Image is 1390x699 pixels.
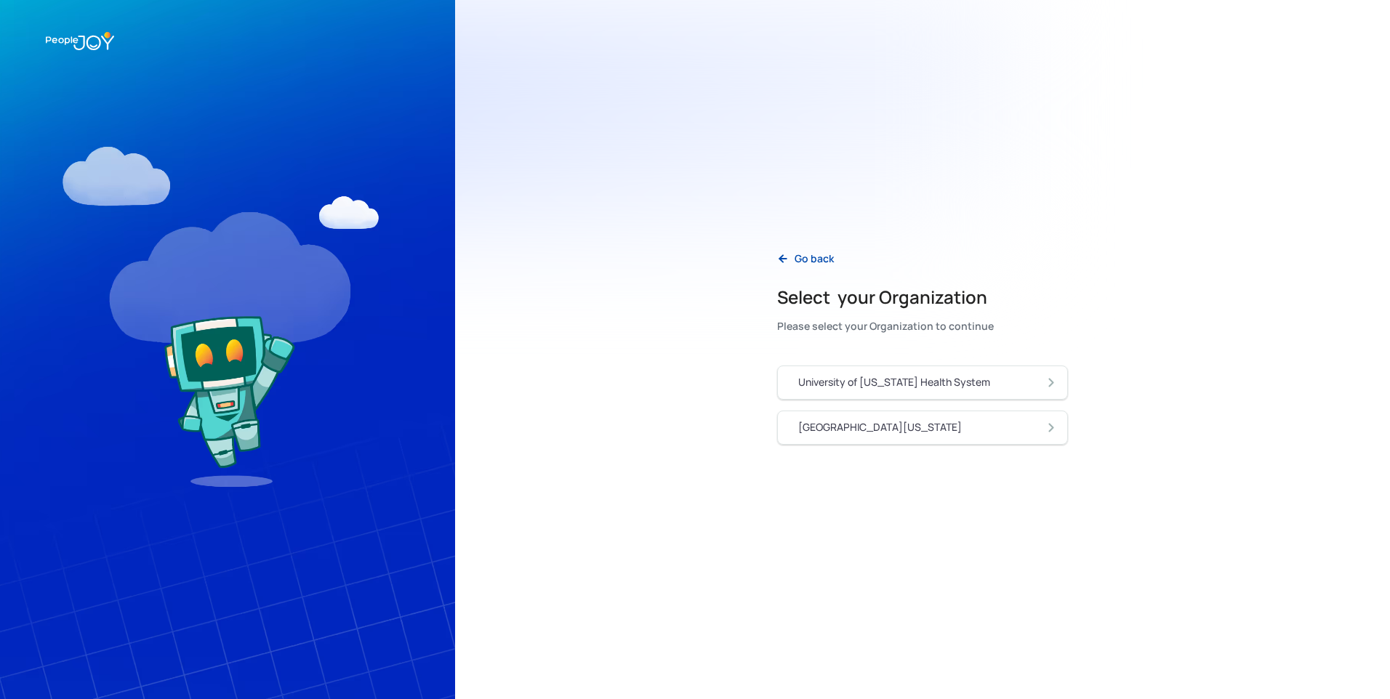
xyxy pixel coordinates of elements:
[798,375,990,389] div: University of [US_STATE] Health System
[777,286,994,309] h2: Select your Organization
[795,251,834,266] div: Go back
[766,244,845,274] a: Go back
[777,316,994,336] div: Please select your Organization to continue
[777,365,1068,400] a: University of [US_STATE] Health System
[777,411,1068,445] a: [GEOGRAPHIC_DATA][US_STATE]
[798,420,962,435] div: [GEOGRAPHIC_DATA][US_STATE]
